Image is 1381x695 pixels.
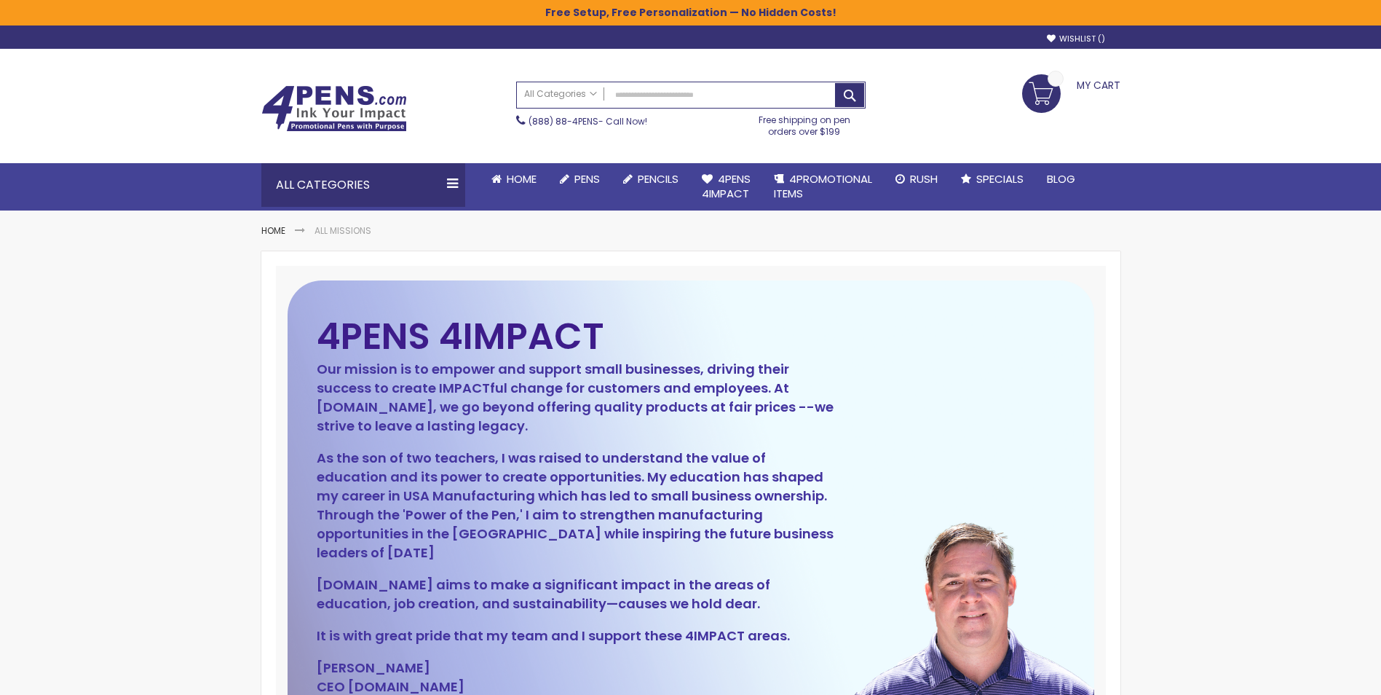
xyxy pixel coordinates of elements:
[261,163,465,207] div: All Categories
[976,171,1024,186] span: Specials
[314,224,371,237] strong: All Missions
[884,163,949,195] a: Rush
[480,163,548,195] a: Home
[1047,34,1105,44] a: Wishlist
[317,449,835,562] p: As the son of two teachers, I was raised to understand the value of education and its power to cr...
[317,627,835,645] p: It is with great pride that my team and I support these 4IMPACT areas.
[529,115,598,127] a: (888) 88-4PENS
[638,171,678,186] span: Pencils
[774,171,872,201] span: 4PROMOTIONAL ITEMS
[574,171,600,186] span: Pens
[317,324,835,349] h2: 4PENS 4IMPACT
[517,82,604,106] a: All Categories
[743,109,866,138] div: Free shipping on pen orders over $199
[702,171,751,201] span: 4Pens 4impact
[1047,171,1075,186] span: Blog
[690,163,762,211] a: 4Pens4impact
[261,85,407,132] img: 4Pens Custom Pens and Promotional Products
[529,115,647,127] span: - Call Now!
[612,163,690,195] a: Pencils
[762,163,884,211] a: 4PROMOTIONALITEMS
[317,576,835,613] p: [DOMAIN_NAME] aims to make a significant impact in the areas of education, job creation, and sust...
[1035,163,1087,195] a: Blog
[548,163,612,195] a: Pens
[910,171,938,186] span: Rush
[507,171,537,186] span: Home
[524,88,597,100] span: All Categories
[261,224,285,237] a: Home
[949,163,1035,195] a: Specials
[317,360,835,436] p: Our mission is to empower and support small businesses, driving their success to create IMPACTful...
